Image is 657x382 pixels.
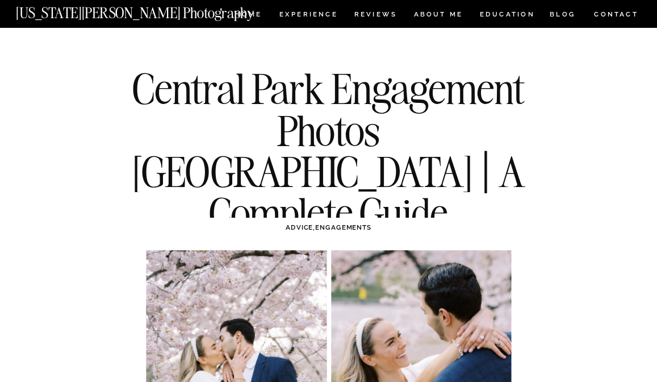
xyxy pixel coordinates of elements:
a: ADVICE [286,223,313,231]
a: REVIEWS [354,11,395,20]
a: HOME [233,11,264,20]
a: EDUCATION [479,11,536,20]
a: ABOUT ME [413,11,463,20]
h3: , [169,222,488,232]
a: Experience [279,11,337,20]
a: [US_STATE][PERSON_NAME] Photography [16,6,291,15]
a: CONTACT [593,8,639,20]
h1: Central Park Engagement Photos [GEOGRAPHIC_DATA] | A Complete Guide [130,68,528,234]
a: BLOG [550,11,576,20]
a: ENGAGEMENTS [315,223,371,231]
